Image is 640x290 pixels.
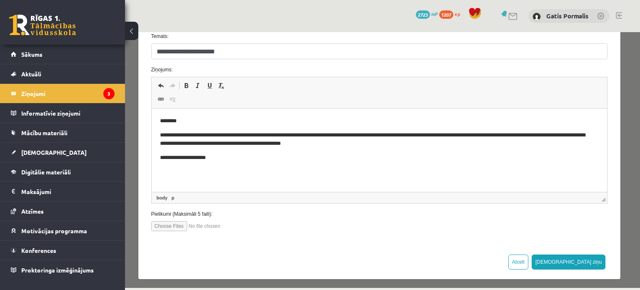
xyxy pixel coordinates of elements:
[11,202,115,221] a: Atzīmes
[383,222,403,237] button: Atcelt
[11,260,115,280] a: Proktoringa izmēģinājums
[20,34,489,41] label: Ziņojums:
[30,62,42,73] a: Saite (vadīšanas taustiņš+K)
[11,241,115,260] a: Konferences
[79,48,90,59] a: Pasvītrojums (vadīšanas taustiņš+U)
[67,48,79,59] a: Slīpraksts (vadīšanas taustiņš+I)
[21,129,67,136] span: Mācību materiāli
[416,10,430,19] span: 2723
[21,70,41,78] span: Aktuāli
[42,48,53,59] a: Atkārtot (vadīšanas taustiņš+Y)
[11,143,115,162] a: [DEMOGRAPHIC_DATA]
[21,168,71,176] span: Digitālie materiāli
[439,10,453,19] span: 1207
[11,103,115,123] a: Informatīvie ziņojumi
[476,165,480,169] span: Mērogot
[21,207,44,215] span: Atzīmes
[21,266,94,274] span: Proktoringa izmēģinājums
[439,10,464,17] a: 1207 xp
[30,162,44,169] a: body elements
[416,10,438,17] a: 2723 mP
[11,221,115,240] a: Motivācijas programma
[21,247,56,254] span: Konferences
[407,222,481,237] button: [DEMOGRAPHIC_DATA] ziņu
[45,162,51,169] a: p elements
[21,103,115,123] legend: Informatīvie ziņojumi
[42,62,53,73] a: Atsaistīt
[55,48,67,59] a: Treknraksts (vadīšanas taustiņš+B)
[431,10,438,17] span: mP
[9,15,76,35] a: Rīgas 1. Tālmācības vidusskola
[27,76,482,160] iframe: Bagātinātā teksta redaktors, wiswyg-editor-47024775678820-1757347193-321
[532,13,541,21] img: Gatis Pormalis
[11,123,115,142] a: Mācību materiāli
[21,149,87,156] span: [DEMOGRAPHIC_DATA]
[21,50,42,58] span: Sākums
[455,10,460,17] span: xp
[30,48,42,59] a: Atcelt (vadīšanas taustiņš+Z)
[11,84,115,103] a: Ziņojumi3
[11,162,115,182] a: Digitālie materiāli
[20,0,489,8] label: Temats:
[11,64,115,83] a: Aktuāli
[103,88,115,99] i: 3
[21,182,115,201] legend: Maksājumi
[21,84,115,103] legend: Ziņojumi
[90,48,102,59] a: Noņemt stilus
[546,12,588,20] a: Gatis Pormalis
[20,178,489,186] label: Pielikumi (Maksimāli 5 faili):
[11,45,115,64] a: Sākums
[11,182,115,201] a: Maksājumi
[21,227,87,235] span: Motivācijas programma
